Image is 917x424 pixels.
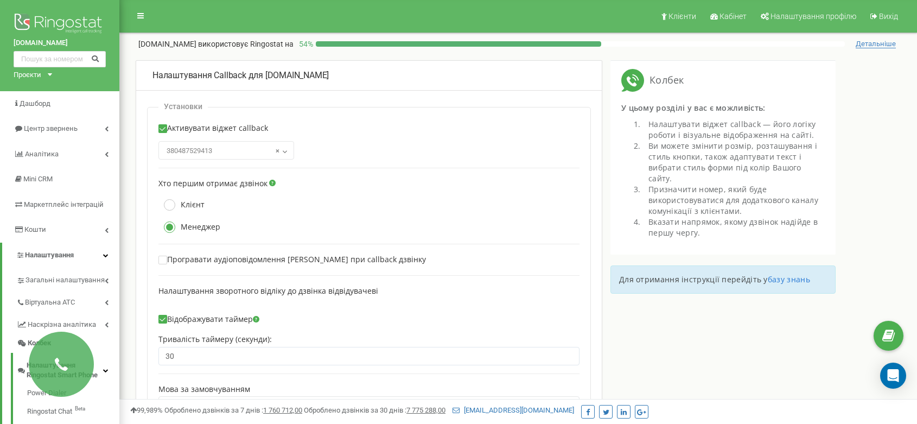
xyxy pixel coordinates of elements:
a: [DOMAIN_NAME] [14,38,106,48]
span: Кошти [24,225,46,233]
span: 99,989% [130,406,163,414]
li: Ви можете змінити розмір, розташування і стиль кнопки, також адаптувати текст і вибрати стиль фор... [643,141,825,184]
span: Оброблено дзвінків за 30 днів : [304,406,445,414]
img: Ringostat logo [14,11,106,38]
span: Детальніше [856,40,896,48]
div: Open Intercom Messenger [880,363,906,389]
label: Активувати віджет callback [158,124,268,138]
span: використовує Ringostat на [198,40,294,48]
div: Налаштування Callback для [DOMAIN_NAME] [152,69,585,82]
span: Налаштування Ringostat Smart Phone [27,360,103,381]
li: Вказати напрямок, якому дзвінок надійде в першу чергу. [643,217,825,238]
label: Менеджер [158,222,220,233]
span: Віртуальна АТС [25,298,75,308]
label: Клієнт [158,199,205,211]
input: Пошук за номером [14,51,106,67]
span: Наскрізна аналітика [28,320,96,330]
span: Дашборд [20,99,50,107]
span: Оброблено дзвінків за 7 днів : [164,406,302,414]
span: × [276,143,279,159]
span: English [158,396,580,415]
span: Маркетплейс інтеграцій [24,200,104,208]
u: 1 760 712,00 [263,406,302,414]
span: Клієнти [668,12,696,21]
a: Ringostat ChatBeta [27,401,119,422]
label: Хто першим отримає дзвінок [158,179,268,188]
span: Аналiтика [25,150,59,158]
div: У цьому розділі у вас є можливість: [621,103,825,119]
span: Колбек [28,338,51,349]
a: Наскрізна аналітика [16,312,119,334]
span: Налаштування [25,251,74,259]
p: 54 % [294,39,316,49]
a: Загальні налаштування [16,268,119,290]
label: Тривалість таймеру (секунди): [158,335,272,344]
span: Загальні налаштування [26,275,105,286]
label: Мова за замовчуванням [158,385,250,394]
span: 380487529413 [158,141,294,160]
span: Вихід [879,12,898,21]
input: Тривалість таймеру (секунди) [158,347,580,365]
a: Віртуальна АТС [16,290,119,312]
span: Центр звернень [24,124,78,132]
div: Проєкти [14,70,41,80]
a: базу знань [768,274,810,284]
a: [EMAIL_ADDRESS][DOMAIN_NAME] [453,406,574,414]
label: Відображувати таймер [158,315,259,324]
li: Призначити номер, який буде використовуватися для додаткового каналу комунікації з клієнтами. [643,184,825,217]
span: Налаштування профілю [770,12,856,21]
span: 380487529413 [162,143,290,159]
span: Кабінет [719,12,747,21]
a: Налаштування Ringostat Smart Phone [16,353,119,385]
a: Налаштування [2,243,119,268]
p: Для отримання інструкції перейдіть у [619,274,827,285]
a: Колбек [16,334,119,353]
span: Колбек [644,73,684,87]
a: Power Dialer [27,388,119,401]
span: Mini CRM [23,175,53,183]
p: Установки [164,102,202,111]
label: Програвати аудіоповідомлення [PERSON_NAME] при callback дзвінку [158,255,426,264]
u: 7 775 288,00 [406,406,445,414]
li: Налаштувати віджет callback — його логіку роботи і візуальне відображення на сайті. [643,119,825,141]
p: [DOMAIN_NAME] [138,39,294,49]
label: Налаштування зворотного відліку до дзвінка відвідувачеві [158,287,378,296]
